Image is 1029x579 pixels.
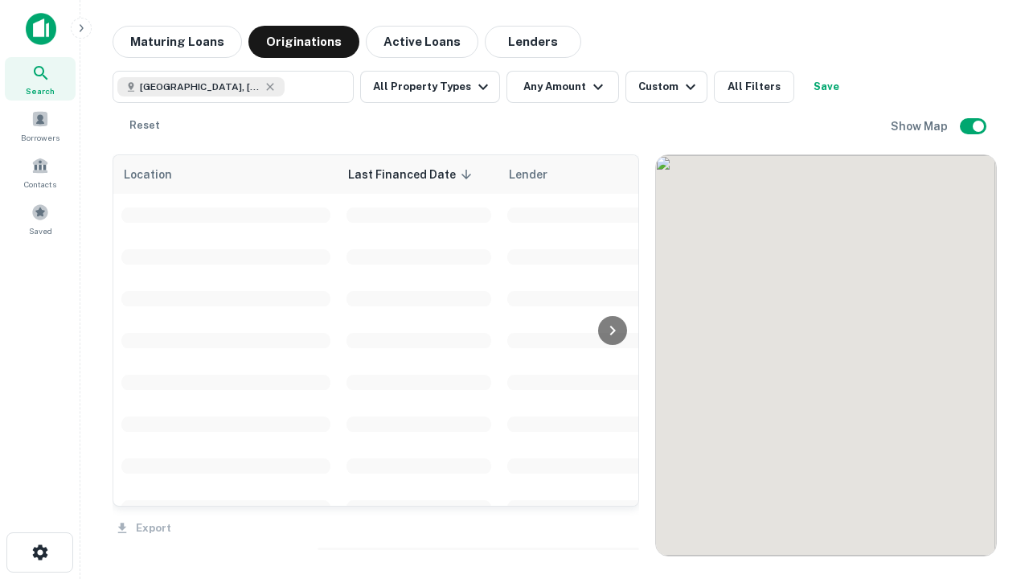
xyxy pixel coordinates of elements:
button: Save your search to get updates of matches that match your search criteria. [801,71,852,103]
span: Last Financed Date [348,165,477,184]
button: All Property Types [360,71,500,103]
a: Search [5,57,76,101]
span: Search [26,84,55,97]
span: Location [123,165,193,184]
a: Contacts [5,150,76,194]
h6: Show Map [891,117,950,135]
a: Borrowers [5,104,76,147]
a: Saved [5,197,76,240]
img: capitalize-icon.png [26,13,56,45]
button: Any Amount [506,71,619,103]
button: Originations [248,26,359,58]
th: Last Financed Date [338,155,499,194]
iframe: Chat Widget [949,399,1029,476]
button: Active Loans [366,26,478,58]
div: 0 0 [656,155,996,556]
span: Lender [509,165,547,184]
th: Lender [499,155,756,194]
button: Custom [625,71,707,103]
button: Lenders [485,26,581,58]
button: Maturing Loans [113,26,242,58]
th: Location [113,155,338,194]
span: Saved [29,224,52,237]
button: Reset [119,109,170,142]
span: Contacts [24,178,56,191]
div: Custom [638,77,700,96]
button: All Filters [714,71,794,103]
span: Borrowers [21,131,59,144]
span: [GEOGRAPHIC_DATA], [GEOGRAPHIC_DATA] [140,80,260,94]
